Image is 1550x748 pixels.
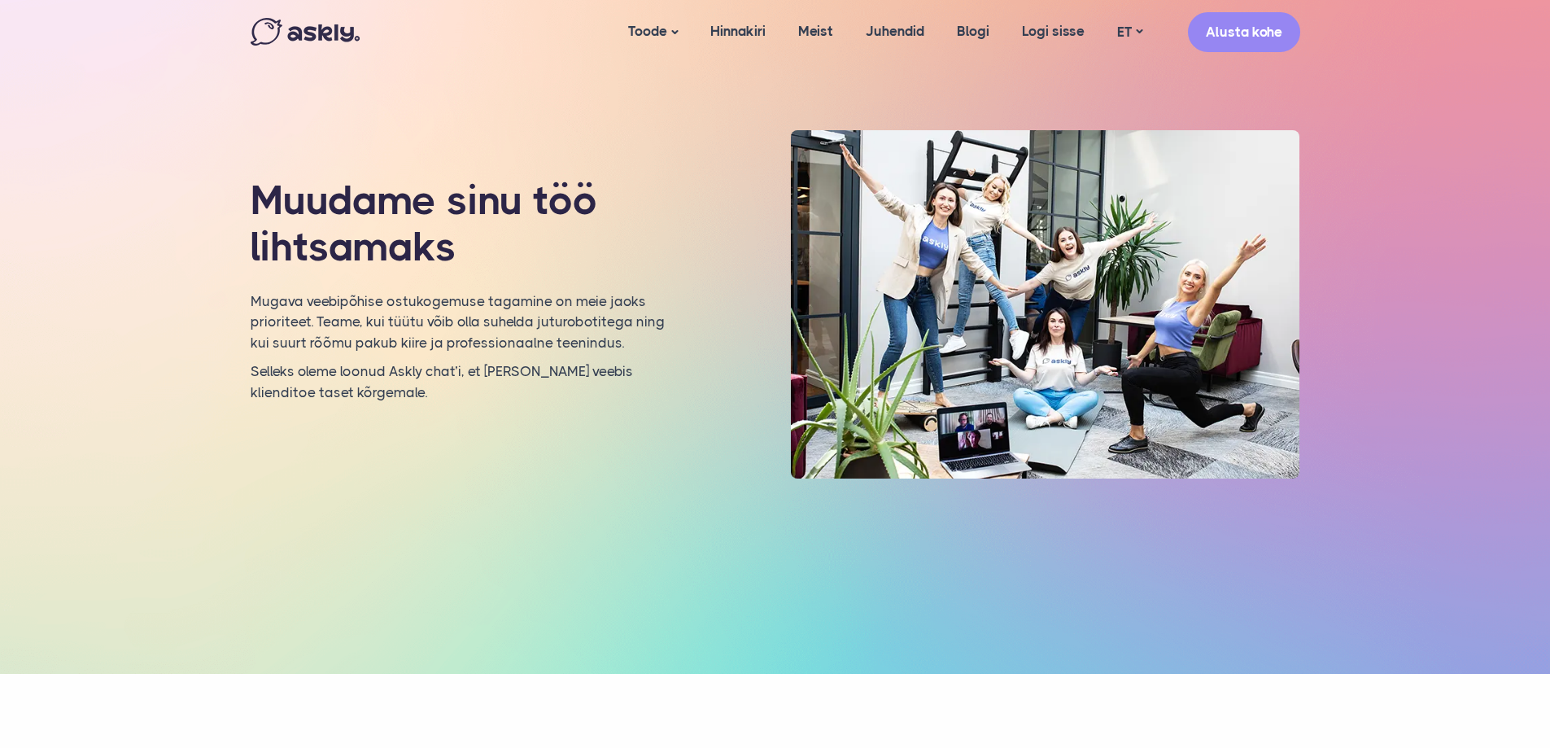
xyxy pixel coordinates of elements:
[251,291,669,354] p: Mugava veebipõhise ostukogemuse tagamine on meie jaoks prioriteet. Teame, kui tüütu võib olla suh...
[1188,12,1300,52] a: Alusta kohe
[251,18,360,46] img: Askly
[251,177,669,271] h1: Muudame sinu töö lihtsamaks
[1101,20,1159,44] a: ET
[251,361,669,403] p: Selleks oleme loonud Askly chat’i, et [PERSON_NAME] veebis klienditoe taset kõrgemale.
